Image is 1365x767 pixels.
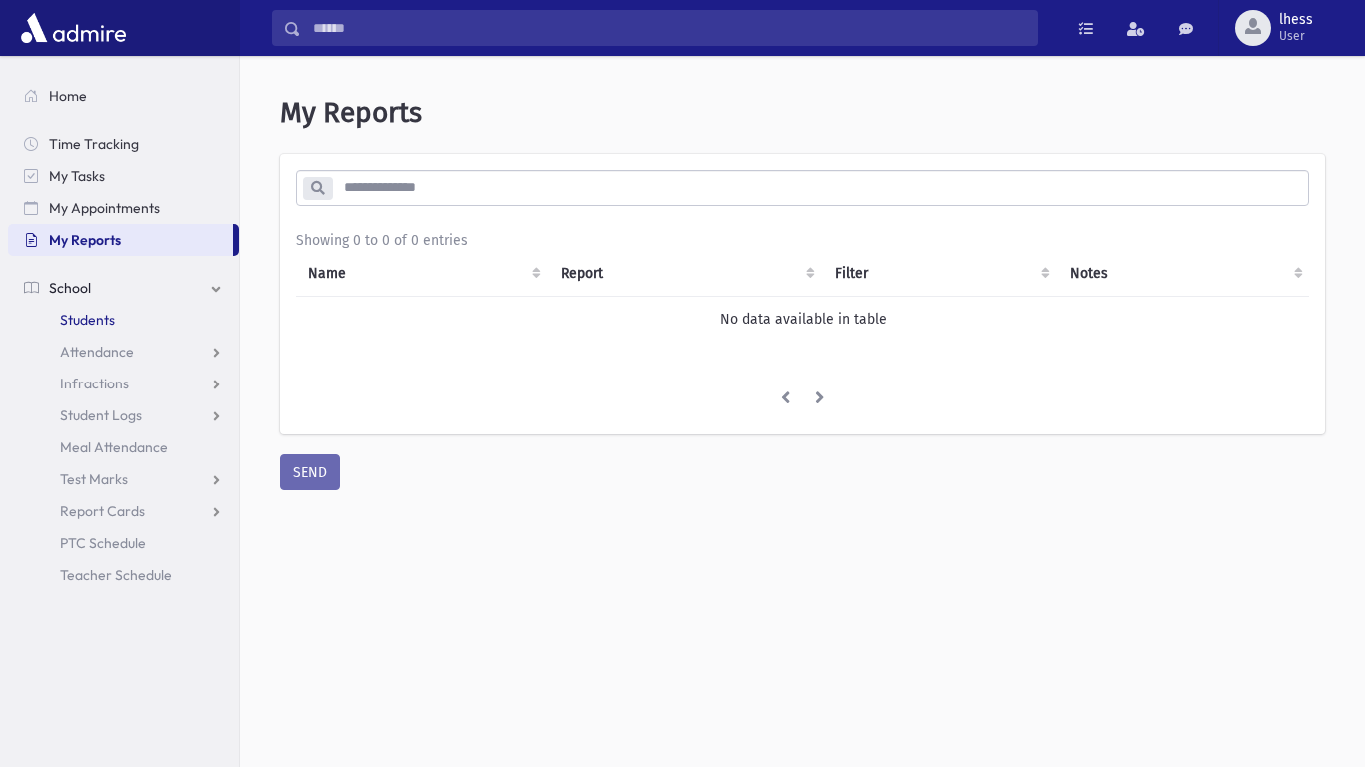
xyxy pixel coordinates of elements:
[8,463,239,495] a: Test Marks
[16,8,131,48] img: AdmirePro
[49,231,121,249] span: My Reports
[60,343,134,361] span: Attendance
[823,251,1058,297] th: Filter : activate to sort column ascending
[49,279,91,297] span: School
[60,406,142,424] span: Student Logs
[8,224,233,256] a: My Reports
[1279,28,1313,44] span: User
[301,10,1037,46] input: Search
[49,167,105,185] span: My Tasks
[8,431,239,463] a: Meal Attendance
[60,311,115,329] span: Students
[280,454,340,490] button: SEND
[8,559,239,591] a: Teacher Schedule
[1058,251,1311,297] th: Notes : activate to sort column ascending
[60,502,145,520] span: Report Cards
[1279,12,1313,28] span: lhess
[8,128,239,160] a: Time Tracking
[60,470,128,488] span: Test Marks
[8,192,239,224] a: My Appointments
[8,368,239,399] a: Infractions
[8,272,239,304] a: School
[60,566,172,584] span: Teacher Schedule
[60,534,146,552] span: PTC Schedule
[60,375,129,392] span: Infractions
[8,495,239,527] a: Report Cards
[49,135,139,153] span: Time Tracking
[280,96,422,129] span: My Reports
[8,80,239,112] a: Home
[8,304,239,336] a: Students
[49,87,87,105] span: Home
[60,438,168,456] span: Meal Attendance
[8,160,239,192] a: My Tasks
[8,336,239,368] a: Attendance
[296,251,549,297] th: Name: activate to sort column ascending
[296,296,1311,342] td: No data available in table
[8,399,239,431] a: Student Logs
[49,199,160,217] span: My Appointments
[549,251,824,297] th: Report: activate to sort column ascending
[8,527,239,559] a: PTC Schedule
[296,230,1309,251] div: Showing 0 to 0 of 0 entries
